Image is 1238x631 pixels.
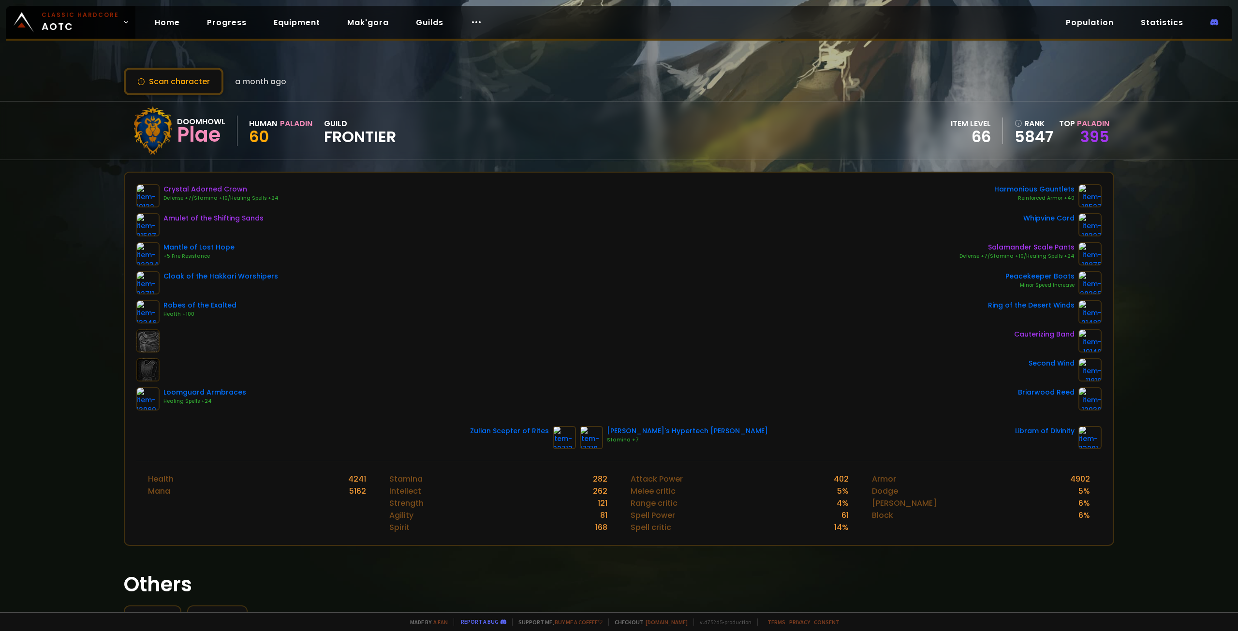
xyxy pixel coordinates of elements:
div: [PERSON_NAME] [872,497,937,509]
img: item-20265 [1078,271,1102,294]
div: Peacekeeper Boots [1005,271,1075,281]
a: Report a bug [461,618,499,625]
span: Checkout [608,618,688,626]
span: Paladin [1077,118,1109,129]
div: Stamina [389,473,423,485]
div: Attack Power [631,473,683,485]
small: Classic Hardcore [42,11,119,19]
div: Mana [148,485,170,497]
div: Loomguard Armbraces [163,387,246,397]
div: 5 % [1078,485,1090,497]
div: Spell Power [631,509,675,521]
div: Amulet of the Shifting Sands [163,213,264,223]
img: item-21483 [1078,300,1102,323]
span: Frontier [324,130,396,144]
img: item-12930 [1078,387,1102,411]
span: AOTC [42,11,119,34]
img: item-18327 [1078,213,1102,236]
div: Harmonious Gauntlets [994,184,1075,194]
a: Privacy [789,618,810,626]
span: a month ago [235,75,286,88]
div: Melee critic [631,485,676,497]
div: Minor Speed Increase [1005,281,1075,289]
div: Doomhowl [177,116,225,128]
div: Health [148,473,174,485]
span: Support me, [512,618,603,626]
div: Block [872,509,893,521]
img: item-22711 [136,271,160,294]
div: 81 [600,509,607,521]
div: 5 % [837,485,849,497]
div: Plae [177,128,225,142]
div: 402 [834,473,849,485]
a: Statistics [1133,13,1191,32]
h1: Others [124,569,1114,600]
div: Cloak of the Hakkari Worshipers [163,271,278,281]
span: 60 [249,126,269,147]
div: Zulian Scepter of Rites [470,426,549,436]
div: 61 [841,509,849,521]
a: Consent [814,618,840,626]
a: Equipment [266,13,328,32]
img: item-13346 [136,300,160,323]
a: Progress [199,13,254,32]
div: 168 [595,521,607,533]
img: item-17718 [580,426,603,449]
div: Human [249,117,277,130]
button: Scan character [124,68,223,95]
img: item-19132 [136,184,160,207]
div: Top [1059,117,1109,130]
div: Armor [872,473,896,485]
div: Mantle of Lost Hope [163,242,235,252]
div: Intellect [389,485,421,497]
a: [DOMAIN_NAME] [646,618,688,626]
img: item-19140 [1078,329,1102,352]
div: Healing Spells +24 [163,397,246,405]
a: 395 [1080,126,1109,147]
div: Libram of Divinity [1015,426,1075,436]
div: 4902 [1070,473,1090,485]
div: [PERSON_NAME]'s Hypertech [PERSON_NAME] [607,426,768,436]
a: Population [1058,13,1121,32]
a: a fan [433,618,448,626]
span: v. d752d5 - production [693,618,752,626]
div: Strength [389,497,424,509]
a: 5847 [1015,130,1053,144]
div: 4241 [348,473,366,485]
div: Crystal Adorned Crown [163,184,279,194]
div: 6 % [1078,497,1090,509]
div: 14 % [834,521,849,533]
div: Stamina +7 [607,436,768,444]
div: Spirit [389,521,410,533]
div: Range critic [631,497,678,509]
div: Robes of the Exalted [163,300,236,310]
img: item-11819 [1078,358,1102,382]
img: item-18875 [1078,242,1102,265]
a: Home [147,13,188,32]
div: guild [324,117,396,144]
img: item-22234 [136,242,160,265]
div: 121 [598,497,607,509]
div: Agility [389,509,413,521]
img: item-21507 [136,213,160,236]
div: 6 % [1078,509,1090,521]
img: item-13969 [136,387,160,411]
a: Terms [767,618,785,626]
div: Reinforced Armor +40 [994,194,1075,202]
div: Cauterizing Band [1014,329,1075,339]
div: 5162 [349,485,366,497]
a: Mak'gora [339,13,397,32]
img: item-18527 [1078,184,1102,207]
div: rank [1015,117,1053,130]
div: Health +100 [163,310,236,318]
a: Buy me a coffee [555,618,603,626]
div: Whipvine Cord [1023,213,1075,223]
a: Guilds [408,13,451,32]
div: Salamander Scale Pants [959,242,1075,252]
div: Defense +7/Stamina +10/Healing Spells +24 [163,194,279,202]
div: item level [951,117,991,130]
div: Briarwood Reed [1018,387,1075,397]
div: +5 Fire Resistance [163,252,235,260]
div: Spell critic [631,521,671,533]
img: item-23201 [1078,426,1102,449]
